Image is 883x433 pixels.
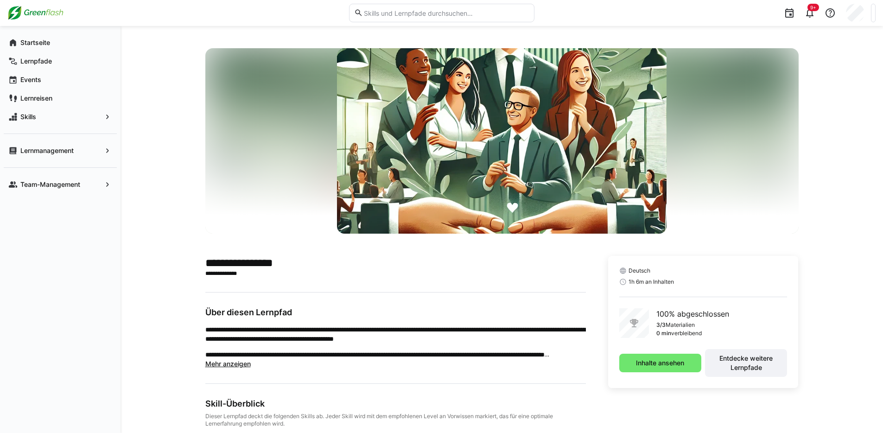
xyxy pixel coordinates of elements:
button: Inhalte ansehen [619,354,701,372]
button: Entdecke weitere Lernpfade [705,349,787,377]
p: 100% abgeschlossen [656,308,729,319]
p: verbleibend [671,330,702,337]
div: Skill-Überblick [205,399,586,409]
p: 0 min [656,330,671,337]
h3: Über diesen Lernpfad [205,307,586,318]
span: Deutsch [629,267,650,274]
input: Skills und Lernpfade durchsuchen… [363,9,529,17]
span: Mehr anzeigen [205,360,251,368]
span: 1h 6m an Inhalten [629,278,674,286]
p: Materialien [666,321,695,329]
p: 3/3 [656,321,666,329]
div: Dieser Lernpfad deckt die folgenden Skills ab. Jeder Skill wird mit dem empfohlenen Level an Vorw... [205,413,586,427]
span: Inhalte ansehen [635,358,686,368]
span: Entdecke weitere Lernpfade [710,354,782,372]
span: 9+ [810,5,816,10]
